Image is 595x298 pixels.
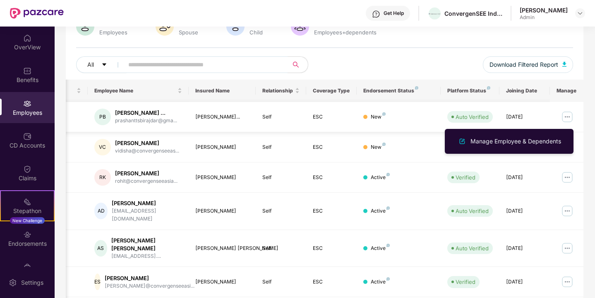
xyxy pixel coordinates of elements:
div: [PERSON_NAME]@convergenseeasi... [105,282,194,290]
div: Stepathon [1,207,54,215]
img: svg+xml;base64,PHN2ZyB4bWxucz0iaHR0cDovL3d3dy53My5vcmcvMjAwMC9zdmciIHdpZHRoPSIyMSIgaGVpZ2h0PSIyMC... [23,198,31,206]
div: 135 [54,113,81,121]
div: New [371,143,386,151]
img: svg+xml;base64,PHN2ZyBpZD0iQ0RfQWNjb3VudHMiIGRhdGEtbmFtZT0iQ0QgQWNjb3VudHMiIHhtbG5zPSJodHRwOi8vd3... [23,132,31,141]
div: [PERSON_NAME] [195,174,250,182]
div: Active [371,174,390,182]
div: AS [94,240,107,257]
th: Employee Name [88,80,189,102]
div: Auto Verified [456,113,489,121]
div: [PERSON_NAME] [105,274,194,282]
span: caret-down [101,62,107,68]
th: Coverage Type [306,80,357,102]
button: Download Filtered Report [483,56,573,73]
img: svg+xml;base64,PHN2ZyB4bWxucz0iaHR0cDovL3d3dy53My5vcmcvMjAwMC9zdmciIHhtbG5zOnhsaW5rPSJodHRwOi8vd3... [562,62,566,67]
div: Verified [456,173,475,182]
div: [PERSON_NAME] [PERSON_NAME] [111,237,182,252]
div: [PERSON_NAME] [195,278,250,286]
div: VC [94,139,111,155]
div: ESC [313,207,350,215]
div: Self [262,207,300,215]
div: Auto Verified [456,207,489,215]
img: svg+xml;base64,PHN2ZyB4bWxucz0iaHR0cDovL3d3dy53My5vcmcvMjAwMC9zdmciIHdpZHRoPSI4IiBoZWlnaHQ9IjgiIH... [386,277,390,281]
img: svg+xml;base64,PHN2ZyB4bWxucz0iaHR0cDovL3d3dy53My5vcmcvMjAwMC9zdmciIHdpZHRoPSI4IiBoZWlnaHQ9IjgiIH... [386,173,390,176]
div: Settings [19,279,46,287]
img: manageButton [561,110,574,124]
div: Child [248,29,264,36]
span: Relationship [262,87,293,94]
div: 133 [54,174,81,182]
div: prashanttsbirajdar@gma... [115,117,177,125]
img: svg+xml;base64,PHN2ZyBpZD0iRHJvcGRvd24tMzJ4MzIiIHhtbG5zPSJodHRwOi8vd3d3LnczLm9yZy8yMDAwL3N2ZyIgd2... [577,10,583,17]
th: Relationship [256,80,306,102]
img: ConvergenSEE-logo-Colour-high-Res-%20updated.png [429,13,441,15]
img: svg+xml;base64,PHN2ZyBpZD0iTXlfT3JkZXJzIiBkYXRhLW5hbWU9Ik15IE9yZGVycyIgeG1sbnM9Imh0dHA6Ly93d3cudz... [23,263,31,271]
img: manageButton [561,242,574,255]
th: Insured Name [189,80,256,102]
div: 131 [54,245,81,252]
div: [DATE] [506,207,543,215]
div: ESC [313,245,350,252]
div: [EMAIL_ADDRESS][DOMAIN_NAME] [112,207,182,223]
div: Verified [456,278,475,286]
div: Active [371,207,390,215]
img: svg+xml;base64,PHN2ZyBpZD0iSG9tZSIgeG1sbnM9Imh0dHA6Ly93d3cudzMub3JnLzIwMDAvc3ZnIiB3aWR0aD0iMjAiIG... [23,34,31,42]
th: EID [46,80,88,102]
div: Self [262,143,300,151]
div: Employees [98,29,129,36]
img: svg+xml;base64,PHN2ZyB4bWxucz0iaHR0cDovL3d3dy53My5vcmcvMjAwMC9zdmciIHdpZHRoPSI4IiBoZWlnaHQ9IjgiIH... [386,244,390,247]
span: All [87,60,94,69]
div: Self [262,278,300,286]
div: Auto Verified [456,244,489,252]
div: Self [262,245,300,252]
img: svg+xml;base64,PHN2ZyBpZD0iU2V0dGluZy0yMHgyMCIgeG1sbnM9Imh0dHA6Ly93d3cudzMub3JnLzIwMDAvc3ZnIiB3aW... [9,279,17,287]
div: 129 [54,278,81,286]
div: ESC [313,113,350,121]
div: [PERSON_NAME] [115,139,179,147]
div: ESC [313,143,350,151]
div: rohit@convergenseeasia... [115,177,178,185]
div: ConvergenSEE India Martech Private Limited [444,10,502,17]
div: Get Help [384,10,404,17]
div: [PERSON_NAME] ... [115,109,177,117]
div: [PERSON_NAME]... [195,113,250,121]
div: Active [371,245,390,252]
img: New Pazcare Logo [10,8,64,19]
div: [EMAIL_ADDRESS].... [111,252,182,260]
div: Manage Employee & Dependents [469,137,563,146]
div: ES [94,274,101,290]
img: svg+xml;base64,PHN2ZyB4bWxucz0iaHR0cDovL3d3dy53My5vcmcvMjAwMC9zdmciIHdpZHRoPSI4IiBoZWlnaHQ9IjgiIH... [487,86,490,90]
img: svg+xml;base64,PHN2ZyBpZD0iRW5kb3JzZW1lbnRzIiB4bWxucz0iaHR0cDovL3d3dy53My5vcmcvMjAwMC9zdmciIHdpZH... [23,230,31,239]
div: [PERSON_NAME] [520,6,568,14]
div: [DATE] [506,174,543,182]
div: Spouse [177,29,200,36]
div: Self [262,174,300,182]
div: Active [371,278,390,286]
img: svg+xml;base64,PHN2ZyBpZD0iRW1wbG95ZWVzIiB4bWxucz0iaHR0cDovL3d3dy53My5vcmcvMjAwMC9zdmciIHdpZHRoPS... [23,99,31,108]
div: New [371,113,386,121]
div: AD [94,203,108,219]
div: RK [94,169,111,186]
span: search [288,61,304,68]
div: ESC [313,174,350,182]
img: svg+xml;base64,PHN2ZyB4bWxucz0iaHR0cDovL3d3dy53My5vcmcvMjAwMC9zdmciIHdpZHRoPSI4IiBoZWlnaHQ9IjgiIH... [382,112,386,116]
img: manageButton [561,275,574,288]
div: [PERSON_NAME] [PERSON_NAME] [195,245,250,252]
div: [PERSON_NAME] [112,199,182,207]
div: [DATE] [506,245,543,252]
div: ESC [313,278,350,286]
img: manageButton [561,204,574,218]
div: [DATE] [506,278,543,286]
span: Download Filtered Report [489,60,558,69]
div: [PERSON_NAME] [195,143,250,151]
button: search [288,56,308,73]
img: manageButton [561,171,574,184]
div: 132 [54,207,81,215]
img: svg+xml;base64,PHN2ZyB4bWxucz0iaHR0cDovL3d3dy53My5vcmcvMjAwMC9zdmciIHdpZHRoPSI4IiBoZWlnaHQ9IjgiIH... [382,143,386,146]
img: svg+xml;base64,PHN2ZyBpZD0iSGVscC0zMngzMiIgeG1sbnM9Imh0dHA6Ly93d3cudzMub3JnLzIwMDAvc3ZnIiB3aWR0aD... [372,10,380,18]
div: [DATE] [506,113,543,121]
img: svg+xml;base64,PHN2ZyB4bWxucz0iaHR0cDovL3d3dy53My5vcmcvMjAwMC9zdmciIHdpZHRoPSI4IiBoZWlnaHQ9IjgiIH... [386,206,390,210]
div: Employees+dependents [312,29,378,36]
img: svg+xml;base64,PHN2ZyBpZD0iQ2xhaW0iIHhtbG5zPSJodHRwOi8vd3d3LnczLm9yZy8yMDAwL3N2ZyIgd2lkdGg9IjIwIi... [23,165,31,173]
th: Joining Date [499,80,550,102]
